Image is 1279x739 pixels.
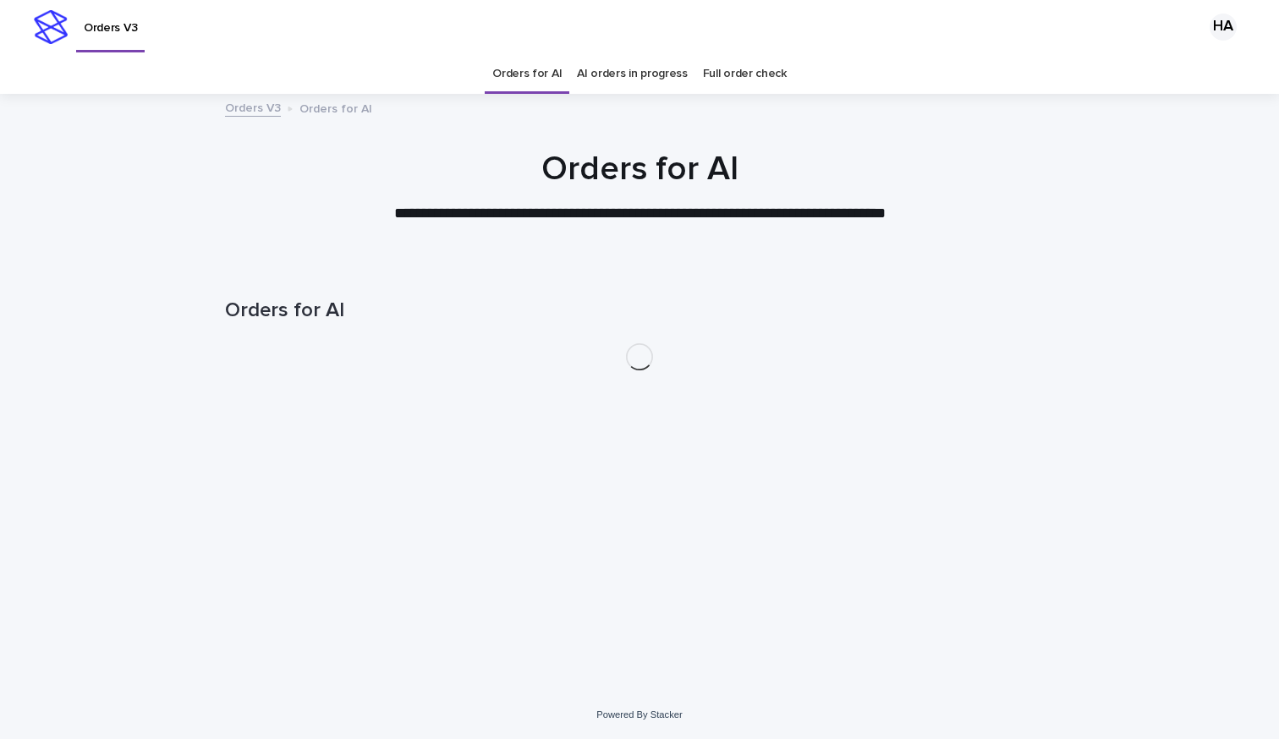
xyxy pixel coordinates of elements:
a: Orders for AI [492,54,562,94]
img: stacker-logo-s-only.png [34,10,68,44]
h1: Orders for AI [225,298,1054,323]
a: Orders V3 [225,97,281,117]
h1: Orders for AI [225,149,1054,189]
p: Orders for AI [299,98,372,117]
a: AI orders in progress [577,54,688,94]
div: HA [1210,14,1237,41]
a: Full order check [703,54,787,94]
a: Powered By Stacker [596,709,682,720]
